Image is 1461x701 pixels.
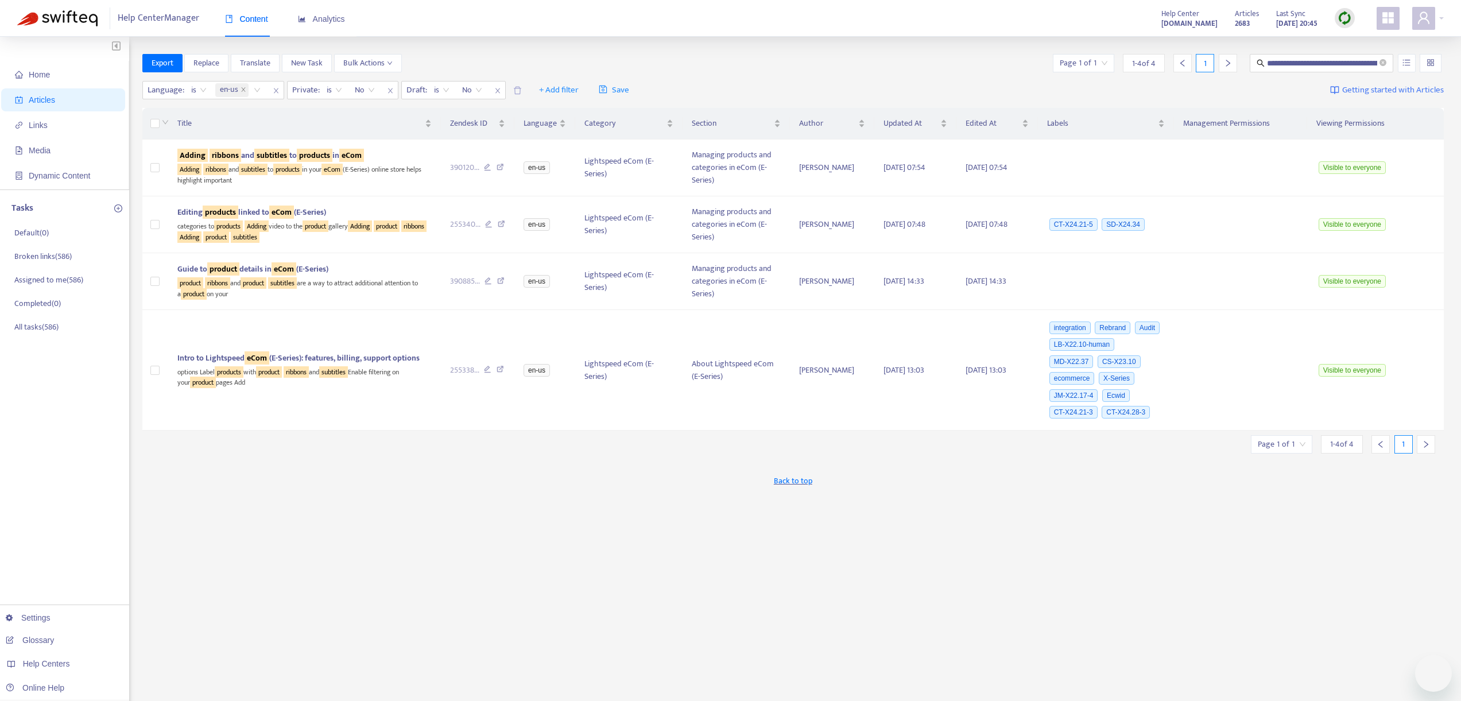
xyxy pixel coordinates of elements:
span: Audit [1135,322,1160,334]
sqkw: Adding [245,220,269,232]
div: categories to video to the gallery [177,219,431,242]
span: close-circle [1379,59,1386,66]
span: Updated At [883,117,938,130]
sqkw: subtitles [254,149,289,162]
span: is [327,82,342,99]
span: [DATE] 07:48 [883,218,925,231]
span: X-Series [1099,372,1134,385]
span: Articles [1235,7,1259,20]
span: [DATE] 13:03 [966,363,1006,377]
sqkw: eCom [272,262,296,276]
iframe: Button to launch messaging window [1415,655,1452,692]
th: Author [790,108,874,140]
th: Zendesk ID [441,108,515,140]
span: Labels [1047,117,1156,130]
span: Content [225,14,268,24]
strong: 2683 [1235,17,1250,30]
span: Visible to everyone [1319,161,1386,174]
td: [PERSON_NAME] [790,310,874,431]
sqkw: eCom [245,351,269,365]
span: Home [29,70,50,79]
span: book [225,15,233,23]
span: down [162,119,169,126]
p: Completed ( 0 ) [14,297,61,309]
span: left [1377,440,1385,448]
p: Assigned to me ( 586 ) [14,274,83,286]
a: Online Help [6,683,64,692]
span: Private : [288,82,321,99]
span: account-book [15,96,23,104]
span: en-us [524,161,550,174]
span: [DATE] 07:54 [966,161,1007,174]
span: Author [799,117,856,130]
sqkw: subtitles [268,277,297,289]
a: Glossary [6,636,54,645]
sqkw: product [303,220,328,232]
span: Category [584,117,664,130]
th: Management Permissions [1174,108,1307,140]
th: Labels [1038,108,1174,140]
span: close [383,84,398,98]
p: Tasks [11,202,33,215]
sqkw: products [273,164,302,175]
span: save [599,85,607,94]
p: Default ( 0 ) [14,227,49,239]
span: delete [513,86,522,95]
th: Language [514,108,575,140]
sqkw: product [374,220,400,232]
span: New Task [291,57,323,69]
span: + Add filter [539,83,579,97]
td: Lightspeed eCom (E-Series) [575,253,683,310]
span: Help Center Manager [118,7,199,29]
sqkw: product [256,366,282,378]
span: left [1179,59,1187,67]
sqkw: subtitles [239,164,268,175]
td: Managing products and categories in eCom (E-Series) [683,196,790,253]
a: Getting started with Articles [1330,81,1444,99]
img: image-link [1330,86,1339,95]
td: Lightspeed eCom (E-Series) [575,310,683,431]
span: Visible to everyone [1319,218,1386,231]
sqkw: products [214,220,243,232]
td: Lightspeed eCom (E-Series) [575,196,683,253]
span: Help Centers [23,659,70,668]
span: [DATE] 07:54 [883,161,925,174]
span: down [387,60,393,66]
span: Rebrand [1095,322,1130,334]
th: Edited At [956,108,1038,140]
strong: [DOMAIN_NAME] [1161,17,1218,30]
span: ecommerce [1049,372,1095,385]
span: Replace [193,57,219,69]
span: Help Center [1161,7,1199,20]
strong: [DATE] 20:45 [1276,17,1317,30]
span: appstore [1381,11,1395,25]
sqkw: ribbons [203,164,228,175]
span: user [1417,11,1431,25]
button: Export [142,54,183,72]
span: Draft : [402,82,429,99]
sqkw: ribbons [401,220,427,232]
th: Section [683,108,790,140]
th: Updated At [874,108,956,140]
span: 390885 ... [450,275,480,288]
sqkw: products [297,149,332,162]
span: 390120 ... [450,161,479,174]
td: [PERSON_NAME] [790,196,874,253]
span: Save [599,83,629,97]
th: Viewing Permissions [1307,108,1444,140]
span: CS-X23.10 [1098,355,1141,368]
span: [DATE] 13:03 [883,363,924,377]
span: JM-X22.17-4 [1049,389,1098,402]
button: Replace [184,54,228,72]
span: LB-X22.10-human [1049,338,1114,351]
sqkw: eCom [321,164,343,175]
span: Back to top [774,475,812,487]
span: Language : [143,82,186,99]
span: Zendesk ID [450,117,497,130]
sqkw: ribbons [205,277,230,289]
span: No [462,82,482,99]
span: Guide to details in (E-Series) [177,262,328,276]
sqkw: product [207,262,239,276]
span: link [15,121,23,129]
span: SD-X24.34 [1102,218,1145,231]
